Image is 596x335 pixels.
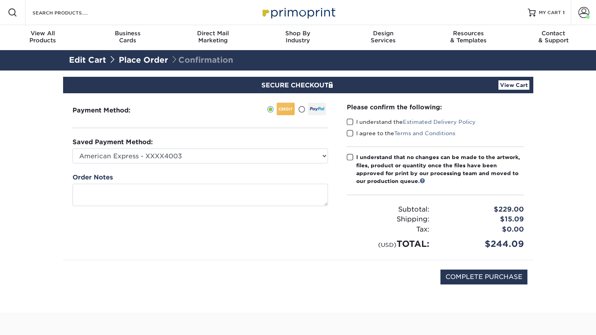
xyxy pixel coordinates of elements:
[435,214,530,225] div: $15.09
[85,30,170,44] div: Cards
[426,25,511,50] a: Resources& Templates
[72,173,113,182] label: Order Notes
[435,225,530,235] div: $0.00
[341,25,426,50] a: DesignServices
[85,25,170,50] a: BusinessCards
[85,30,170,37] span: Business
[341,205,435,215] div: Subtotal:
[261,81,335,89] span: SECURE CHECKOUT
[341,237,435,250] div: TOTAL:
[341,225,435,235] div: Tax:
[69,55,106,65] a: Edit Cart
[435,237,530,250] div: $244.09
[72,138,153,147] label: Saved Payment Method:
[347,118,476,126] label: I understand the
[72,107,150,114] h3: Payment Method:
[563,10,565,15] span: 1
[394,130,455,136] a: Terms and Conditions
[255,30,341,37] span: Shop By
[356,153,524,185] div: I understand that no changes can be made to the artwork, files, product or quantity once the file...
[170,30,255,44] div: Marketing
[511,25,596,50] a: Contact& Support
[259,4,337,21] img: Primoprint
[170,30,255,37] span: Direct Mail
[539,9,561,16] span: MY CART
[119,55,168,65] a: Place Order
[341,214,435,225] div: Shipping:
[440,270,527,284] input: COMPLETE PURCHASE
[32,8,108,17] input: SEARCH PRODUCTS.....
[498,80,529,90] a: View Cart
[170,25,255,50] a: Direct MailMarketing
[426,30,511,37] span: Resources
[511,30,596,44] div: & Support
[426,30,511,44] div: & Templates
[511,30,596,37] span: Contact
[341,30,426,44] div: Services
[170,55,233,65] span: Confirmation
[255,25,341,50] a: Shop ByIndustry
[255,30,341,44] div: Industry
[347,103,524,112] div: Please confirm the following:
[435,205,530,215] div: $229.00
[378,241,397,248] small: (USD)
[403,119,476,125] a: Estimated Delivery Policy
[347,129,455,137] label: I agree to the
[341,30,426,37] span: Design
